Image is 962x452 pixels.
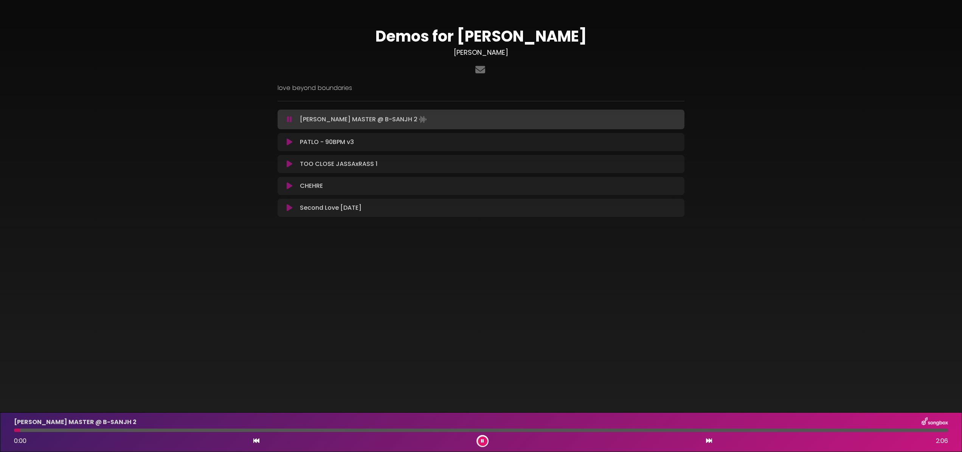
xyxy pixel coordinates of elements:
[300,138,354,147] p: PATLO - 90BPM v3
[300,114,428,125] p: [PERSON_NAME] MASTER @ B-SANJH 2
[278,48,684,57] h3: [PERSON_NAME]
[300,203,362,212] p: Second Love [DATE]
[300,159,377,169] p: TOO CLOSE JASSAxRASS 1
[417,114,428,125] img: waveform4.gif
[300,181,323,190] p: CHEHRE
[278,27,684,45] h1: Demos for [PERSON_NAME]
[278,84,684,93] p: love beyond boundaries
